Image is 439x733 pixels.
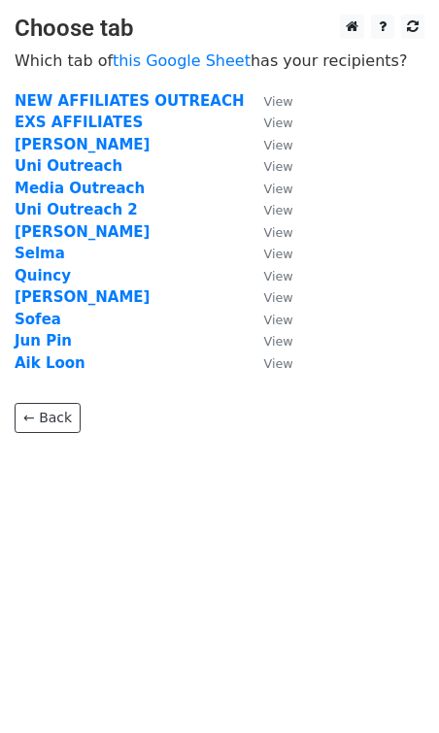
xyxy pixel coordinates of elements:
[15,114,143,131] a: EXS AFFILIATES
[263,313,292,327] small: View
[15,223,150,241] a: [PERSON_NAME]
[263,203,292,217] small: View
[15,245,65,262] a: Selma
[244,223,292,241] a: View
[244,92,292,110] a: View
[244,114,292,131] a: View
[263,247,292,261] small: View
[263,356,292,371] small: View
[15,15,424,43] h3: Choose tab
[15,311,61,328] a: Sofea
[244,245,292,262] a: View
[244,201,292,218] a: View
[263,94,292,109] small: View
[244,332,292,350] a: View
[244,311,292,328] a: View
[263,159,292,174] small: View
[244,267,292,284] a: View
[15,288,150,306] a: [PERSON_NAME]
[263,225,292,240] small: View
[263,182,292,196] small: View
[15,180,145,197] a: Media Outreach
[244,288,292,306] a: View
[244,157,292,175] a: View
[244,354,292,372] a: View
[263,116,292,130] small: View
[15,136,150,153] a: [PERSON_NAME]
[15,92,244,110] a: NEW AFFILIATES OUTREACH
[263,290,292,305] small: View
[263,334,292,349] small: View
[244,180,292,197] a: View
[15,50,424,71] p: Which tab of has your recipients?
[15,201,138,218] a: Uni Outreach 2
[244,136,292,153] a: View
[263,269,292,283] small: View
[15,332,72,350] a: Jun Pin
[15,403,81,433] a: ← Back
[15,157,122,175] a: Uni Outreach
[113,51,251,70] a: this Google Sheet
[15,267,71,284] a: Quincy
[15,354,85,372] a: Aik Loon
[263,138,292,152] small: View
